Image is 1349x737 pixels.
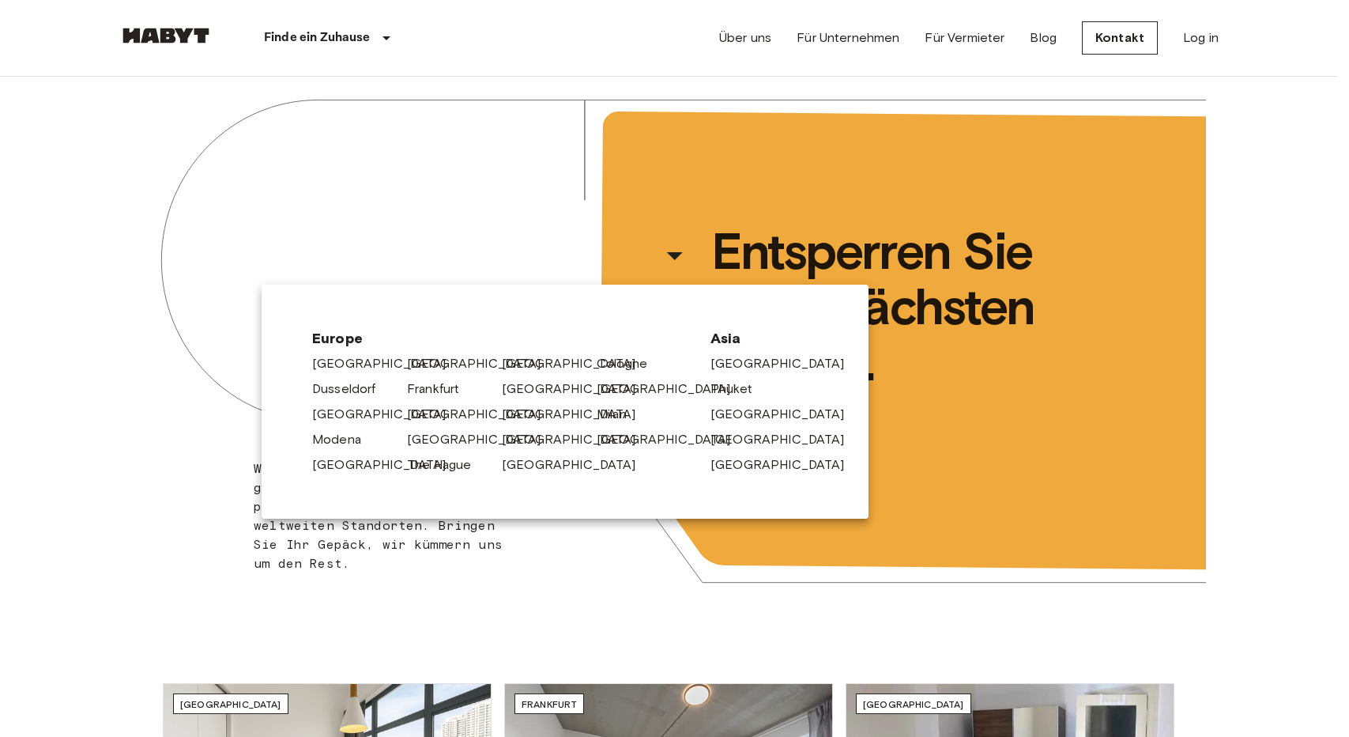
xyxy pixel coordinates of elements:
a: The Hague [407,455,487,474]
a: [GEOGRAPHIC_DATA] [710,354,861,373]
a: [GEOGRAPHIC_DATA] [710,455,861,474]
a: [GEOGRAPHIC_DATA] [502,430,652,449]
a: [GEOGRAPHIC_DATA] [407,430,557,449]
a: [GEOGRAPHIC_DATA] [312,455,462,474]
a: Cologne [597,354,663,373]
a: [GEOGRAPHIC_DATA] [710,430,861,449]
a: [GEOGRAPHIC_DATA] [312,354,462,373]
a: Frankfurt [407,380,475,399]
span: Asia [710,329,818,348]
a: Modena [312,430,377,449]
a: [GEOGRAPHIC_DATA] [502,354,652,373]
a: [GEOGRAPHIC_DATA] [502,405,652,424]
a: Dusseldorf [312,380,392,399]
a: [GEOGRAPHIC_DATA] [312,405,462,424]
a: Milan [597,405,642,424]
a: [GEOGRAPHIC_DATA] [407,354,557,373]
span: Europe [312,329,685,348]
a: [GEOGRAPHIC_DATA] [502,455,652,474]
a: [GEOGRAPHIC_DATA] [597,380,747,399]
a: [GEOGRAPHIC_DATA] [502,380,652,399]
a: [GEOGRAPHIC_DATA] [407,405,557,424]
a: [GEOGRAPHIC_DATA] [597,430,747,449]
a: Phuket [710,380,768,399]
a: [GEOGRAPHIC_DATA] [710,405,861,424]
